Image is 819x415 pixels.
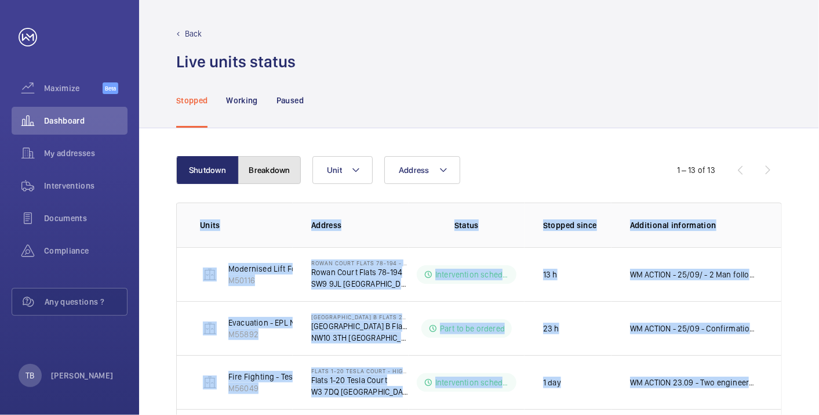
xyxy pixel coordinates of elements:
p: 23 h [543,323,559,334]
span: Address [399,165,429,175]
p: WM ACTION - 25/09 - Confirmation by technical [DATE] [DATE] - Attended site found faults on drive... [630,323,758,334]
p: 1 day [543,377,561,388]
p: Address [311,219,409,231]
button: Unit [312,156,373,184]
span: Any questions ? [45,296,127,308]
p: W3 7DQ [GEOGRAPHIC_DATA] [311,386,409,398]
span: My addresses [44,147,128,159]
p: Intervention scheduled [435,377,509,388]
p: Working [226,95,257,106]
button: Address [384,156,460,184]
p: Flats 1-20 Tesla Court [311,374,409,386]
p: M50116 [228,275,410,286]
span: Beta [103,82,118,94]
button: Breakdown [238,156,301,184]
p: [PERSON_NAME] [51,370,114,381]
img: elevator.svg [203,322,217,335]
img: elevator.svg [203,376,217,389]
p: WM ACTION - 25/09/ - 2 Man follow up [DATE] [DATE] - Attended site found alot of damaged from fir... [630,269,758,280]
p: Rowan Court Flats 78-194 - High Risk Building [311,259,409,266]
p: Modernised Lift For Fire Services - LEFT HAND LIFT [228,263,410,275]
p: Paused [276,95,304,106]
p: WM ACTION 23.09 - Two engineers to attend site [DATE] [630,377,758,388]
span: Compliance [44,245,128,257]
span: Dashboard [44,115,128,127]
img: elevator.svg [203,268,217,282]
p: Stopped since [543,219,611,231]
p: 13 h [543,269,558,280]
p: M56049 [228,382,373,394]
p: [GEOGRAPHIC_DATA] B Flats 22-44 [311,320,409,332]
p: Fire Fighting - Tesla court 1-20 & 101-104 [228,371,373,382]
p: TB [26,370,34,381]
p: Units [200,219,293,231]
p: NW10 3TH [GEOGRAPHIC_DATA] [311,332,409,344]
p: SW9 9JL [GEOGRAPHIC_DATA] [311,278,409,290]
p: Additional information [630,219,758,231]
h1: Live units status [176,51,296,73]
p: Intervention scheduled [435,269,509,280]
p: [GEOGRAPHIC_DATA] B Flats 22-44 - High Risk Building [311,313,409,320]
p: Rowan Court Flats 78-194 [311,266,409,278]
p: M55892 [228,329,377,340]
p: Part to be ordered [440,323,505,334]
span: Interventions [44,180,128,192]
div: 1 – 13 of 13 [677,164,715,176]
p: Back [185,28,202,39]
p: Flats 1-20 Tesla Court - High Risk Building [311,367,409,374]
span: Unit [327,165,342,175]
p: Stopped [176,95,208,106]
p: Status [417,219,516,231]
p: Evacuation - EPL No 2 Flats 22-44 Block B [228,317,377,329]
span: Maximize [44,82,103,94]
span: Documents [44,212,128,224]
button: Shutdown [176,156,239,184]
